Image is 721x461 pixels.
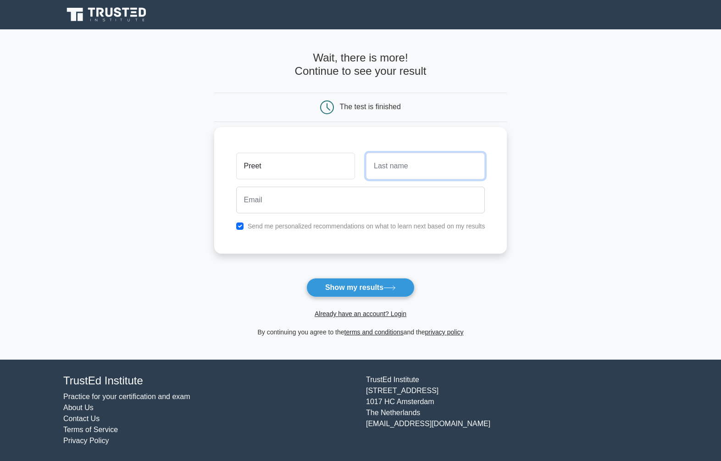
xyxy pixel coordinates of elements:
div: By continuing you agree to the and the [209,327,513,338]
h4: Wait, there is more! Continue to see your result [214,51,507,78]
a: Already have an account? Login [315,310,406,317]
a: Terms of Service [63,426,118,433]
a: Contact Us [63,415,100,422]
input: Email [236,187,485,213]
div: The test is finished [340,103,401,111]
input: First name [236,153,355,179]
label: Send me personalized recommendations on what to learn next based on my results [248,222,485,230]
a: Privacy Policy [63,437,109,444]
a: terms and conditions [344,328,404,336]
button: Show my results [306,278,415,297]
div: TrustEd Institute [STREET_ADDRESS] 1017 HC Amsterdam The Netherlands [EMAIL_ADDRESS][DOMAIN_NAME] [360,374,663,446]
input: Last name [366,153,485,179]
a: About Us [63,404,94,411]
a: Practice for your certification and exam [63,393,190,400]
h4: TrustEd Institute [63,374,355,388]
a: privacy policy [425,328,464,336]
